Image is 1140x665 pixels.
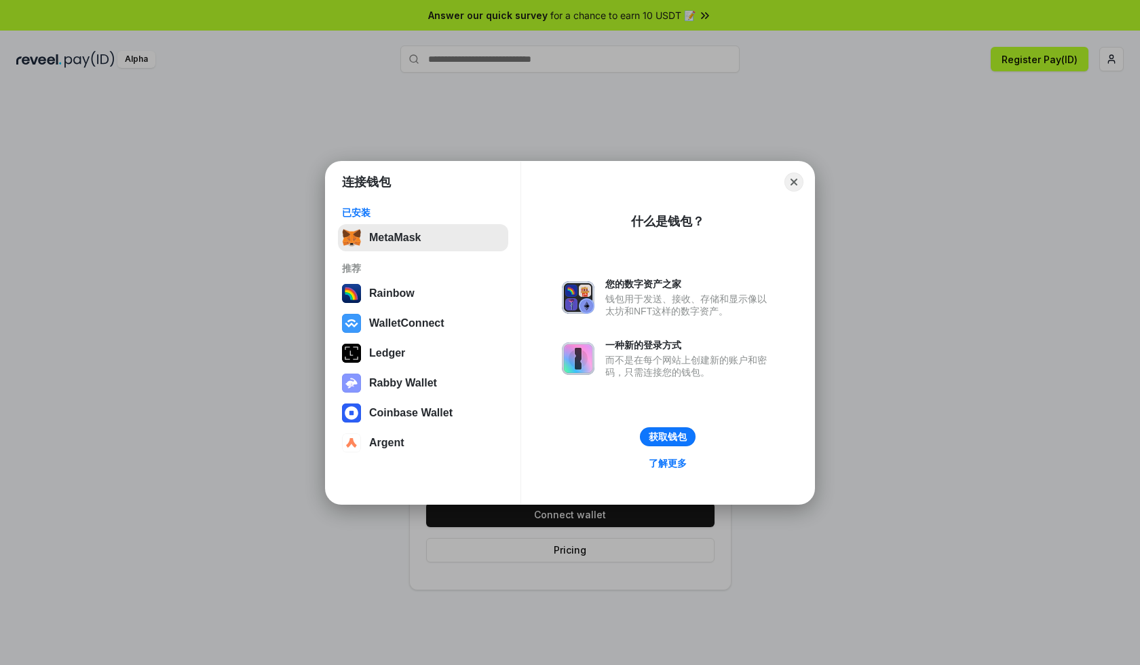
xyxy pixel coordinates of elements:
[369,317,444,329] div: WalletConnect
[342,403,361,423] img: svg+xml,%3Csvg%20width%3D%2228%22%20height%3D%2228%22%20viewBox%3D%220%200%2028%2028%22%20fill%3D...
[342,174,391,190] h1: 连接钱包
[342,284,361,303] img: svg+xml,%3Csvg%20width%3D%22120%22%20height%3D%22120%22%20viewBox%3D%220%200%20120%20120%22%20fil...
[605,339,774,351] div: 一种新的登录方式
[784,173,803,192] button: Close
[342,228,361,247] img: svg+xml,%3Csvg%20fill%3D%22none%22%20height%3D%2233%22%20viewBox%3D%220%200%2035%2033%22%20width%...
[605,293,774,317] div: 钱包用于发送、接收、存储和显示像以太坊和NFT这样的数字资产。
[369,347,405,359] div: Ledger
[649,431,687,443] div: 获取钱包
[338,310,508,337] button: WalletConnect
[342,206,504,219] div: 已安装
[369,437,404,449] div: Argent
[338,399,508,427] button: Coinbase Wallet
[605,354,774,378] div: 而不是在每个网站上创建新的账户和密码，只需连接您的钱包。
[369,407,453,419] div: Coinbase Wallet
[338,429,508,456] button: Argent
[342,314,361,333] img: svg+xml,%3Csvg%20width%3D%2228%22%20height%3D%2228%22%20viewBox%3D%220%200%2028%2028%22%20fill%3D...
[369,232,421,244] div: MetaMask
[649,457,687,469] div: 了解更多
[605,278,774,290] div: 您的数字资产之家
[342,262,504,274] div: 推荐
[338,224,508,251] button: MetaMask
[369,377,437,389] div: Rabby Wallet
[338,280,508,307] button: Rainbow
[338,370,508,397] button: Rabby Wallet
[631,213,704,230] div: 什么是钱包？
[342,374,361,393] img: svg+xml,%3Csvg%20xmlns%3D%22http%3A%2F%2Fwww.w3.org%2F2000%2Fsvg%22%20fill%3D%22none%22%20viewBox...
[342,433,361,452] img: svg+xml,%3Csvg%20width%3D%2228%22%20height%3D%2228%22%20viewBox%3D%220%200%2028%2028%22%20fill%3D...
[562,281,594,314] img: svg+xml,%3Csvg%20xmlns%3D%22http%3A%2F%2Fwww.w3.org%2F2000%2Fsvg%22%20fill%3D%22none%22%20viewBox...
[641,454,695,472] a: 了解更多
[338,340,508,367] button: Ledger
[342,344,361,363] img: svg+xml,%3Csvg%20xmlns%3D%22http%3A%2F%2Fwww.w3.org%2F2000%2Fsvg%22%20width%3D%2228%22%20height%3...
[640,427,696,446] button: 获取钱包
[562,342,594,375] img: svg+xml,%3Csvg%20xmlns%3D%22http%3A%2F%2Fwww.w3.org%2F2000%2Fsvg%22%20fill%3D%22none%22%20viewBox...
[369,287,415,300] div: Rainbow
